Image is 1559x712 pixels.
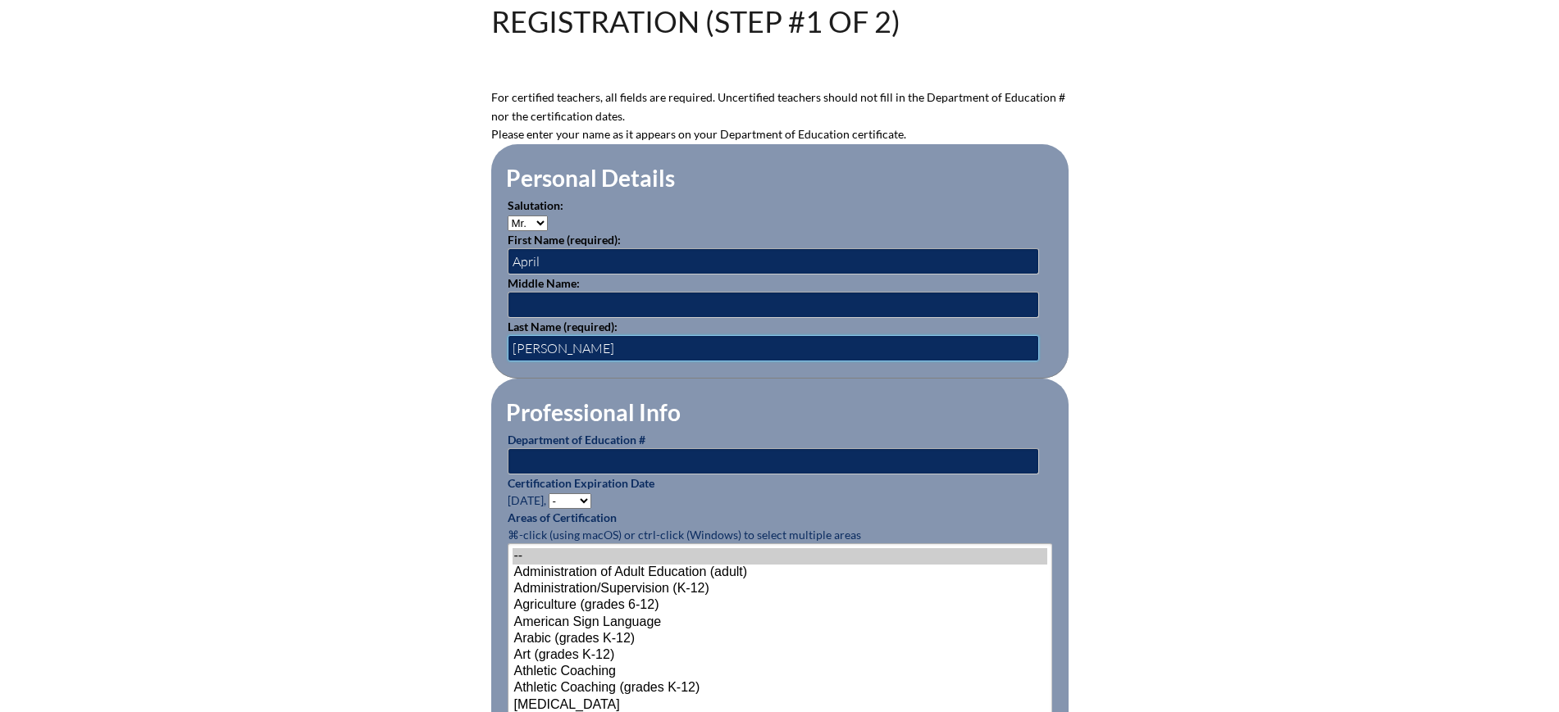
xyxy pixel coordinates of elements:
p: Please enter your name as it appears on your Department of Education certificate. [491,125,1069,144]
label: Salutation: [508,198,563,212]
option: Administration of Adult Education (adult) [513,565,1047,581]
option: Administration/Supervision (K-12) [513,581,1047,597]
span: [DATE], [508,493,546,507]
option: Athletic Coaching [513,664,1047,680]
label: Areas of Certification [508,510,617,524]
select: persons_salutation [508,215,548,231]
label: Certification Expiration Date [508,476,654,490]
h1: Registration (Step #1 of 2) [491,7,900,36]
option: Art (grades K-12) [513,647,1047,664]
legend: Personal Details [504,164,677,192]
label: First Name (required): [508,233,621,247]
option: Athletic Coaching (grades K-12) [513,680,1047,696]
legend: Professional Info [504,398,682,426]
option: Agriculture (grades 6-12) [513,597,1047,614]
option: Arabic (grades K-12) [513,631,1047,647]
p: For certified teachers, all fields are required. Uncertified teachers should not fill in the Depa... [491,88,1069,125]
label: Department of Education # [508,433,645,447]
label: Middle Name: [508,276,580,290]
label: Last Name (required): [508,320,618,333]
option: American Sign Language [513,614,1047,631]
option: -- [513,548,1047,565]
